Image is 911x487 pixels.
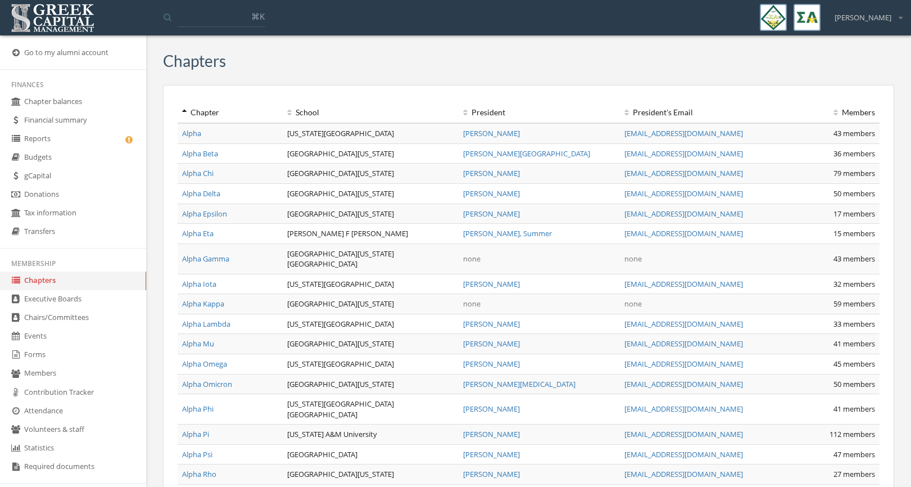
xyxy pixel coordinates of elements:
[182,299,224,309] a: Alpha Kappa
[624,319,743,329] a: [EMAIL_ADDRESS][DOMAIN_NAME]
[182,209,227,219] a: Alpha Epsilon
[283,183,458,204] td: [GEOGRAPHIC_DATA][US_STATE]
[283,294,458,314] td: [GEOGRAPHIC_DATA][US_STATE]
[251,11,265,22] span: ⌘K
[182,148,218,159] a: Alpha Beta
[786,107,875,118] div: Members
[463,469,520,479] a: [PERSON_NAME]
[624,359,743,369] a: [EMAIL_ADDRESS][DOMAIN_NAME]
[833,128,875,138] span: 43 members
[283,354,458,375] td: [US_STATE][GEOGRAPHIC_DATA]
[283,143,458,164] td: [GEOGRAPHIC_DATA][US_STATE]
[463,168,520,178] a: [PERSON_NAME]
[463,404,520,414] a: [PERSON_NAME]
[833,168,875,178] span: 79 members
[182,188,220,199] a: Alpha Delta
[624,228,743,238] a: [EMAIL_ADDRESS][DOMAIN_NAME]
[283,444,458,465] td: [GEOGRAPHIC_DATA]
[283,425,458,445] td: [US_STATE] A&M University
[463,148,590,159] a: [PERSON_NAME][GEOGRAPHIC_DATA]
[463,254,481,264] span: none
[833,188,875,199] span: 50 members
[833,254,875,264] span: 43 members
[463,319,520,329] a: [PERSON_NAME]
[463,299,481,309] span: none
[463,228,552,238] a: [PERSON_NAME], Summer
[833,279,875,289] span: 32 members
[463,379,575,389] a: [PERSON_NAME][MEDICAL_DATA]
[463,128,520,138] a: [PERSON_NAME]
[833,209,875,219] span: 17 members
[833,228,875,238] span: 15 members
[833,449,875,459] span: 47 members
[182,128,201,138] a: Alpha
[624,339,743,349] a: [EMAIL_ADDRESS][DOMAIN_NAME]
[827,4,903,23] div: [PERSON_NAME]
[835,12,891,23] span: [PERSON_NAME]
[833,404,875,414] span: 41 members
[624,404,743,414] a: [EMAIL_ADDRESS][DOMAIN_NAME]
[463,449,520,459] a: [PERSON_NAME]
[463,188,520,199] a: [PERSON_NAME]
[182,228,214,238] a: Alpha Eta
[463,107,615,118] div: President
[283,314,458,334] td: [US_STATE][GEOGRAPHIC_DATA]
[283,334,458,354] td: [GEOGRAPHIC_DATA][US_STATE]
[624,188,743,199] a: [EMAIL_ADDRESS][DOMAIN_NAME]
[624,254,642,264] span: none
[182,429,209,439] a: Alpha Pi
[624,299,642,309] span: none
[182,379,232,389] a: Alpha Omicron
[624,429,743,439] a: [EMAIL_ADDRESS][DOMAIN_NAME]
[182,107,278,118] div: Chapter
[463,279,520,289] a: [PERSON_NAME]
[833,469,875,479] span: 27 members
[283,243,458,274] td: [GEOGRAPHIC_DATA][US_STATE] [GEOGRAPHIC_DATA]
[463,339,520,349] a: [PERSON_NAME]
[463,429,520,439] a: [PERSON_NAME]
[182,168,214,178] a: Alpha Chi
[624,469,743,479] a: [EMAIL_ADDRESS][DOMAIN_NAME]
[182,279,216,289] a: Alpha Iota
[624,449,743,459] a: [EMAIL_ADDRESS][DOMAIN_NAME]
[163,52,226,70] h3: Chapters
[833,339,875,349] span: 41 members
[624,128,743,138] a: [EMAIL_ADDRESS][DOMAIN_NAME]
[182,359,227,369] a: Alpha Omega
[833,299,875,309] span: 59 members
[624,279,743,289] a: [EMAIL_ADDRESS][DOMAIN_NAME]
[283,394,458,425] td: [US_STATE][GEOGRAPHIC_DATA] [GEOGRAPHIC_DATA]
[624,148,743,159] a: [EMAIL_ADDRESS][DOMAIN_NAME]
[283,164,458,184] td: [GEOGRAPHIC_DATA][US_STATE]
[283,374,458,394] td: [GEOGRAPHIC_DATA][US_STATE]
[283,204,458,224] td: [GEOGRAPHIC_DATA][US_STATE]
[182,449,212,459] a: Alpha Psi
[463,359,520,369] a: [PERSON_NAME]
[287,107,454,118] div: School
[283,274,458,294] td: [US_STATE][GEOGRAPHIC_DATA]
[833,319,875,329] span: 33 members
[624,209,743,219] a: [EMAIL_ADDRESS][DOMAIN_NAME]
[624,379,743,389] a: [EMAIL_ADDRESS][DOMAIN_NAME]
[182,339,214,349] a: Alpha Mu
[624,107,777,118] div: President 's Email
[463,209,520,219] a: [PERSON_NAME]
[283,123,458,143] td: [US_STATE][GEOGRAPHIC_DATA]
[182,254,229,264] a: Alpha Gamma
[830,429,875,439] span: 112 members
[624,168,743,178] a: [EMAIL_ADDRESS][DOMAIN_NAME]
[182,319,230,329] a: Alpha Lambda
[833,379,875,389] span: 50 members
[283,224,458,244] td: [PERSON_NAME] F [PERSON_NAME]
[182,404,214,414] a: Alpha Phi
[283,465,458,485] td: [GEOGRAPHIC_DATA][US_STATE]
[833,148,875,159] span: 36 members
[182,469,216,479] a: Alpha Rho
[833,359,875,369] span: 45 members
